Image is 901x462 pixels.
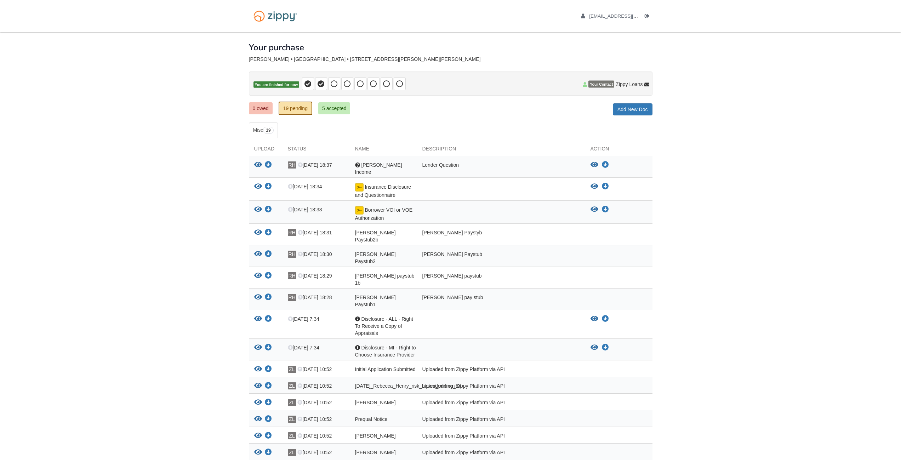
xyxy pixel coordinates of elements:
a: Download Reed Paystub2b [265,230,272,236]
button: View Insurance Disclosure and Questionnaire [254,183,262,190]
button: View Reed Henry Income [254,161,262,169]
span: [DATE] 18:31 [298,230,332,235]
span: ZL [288,399,296,406]
a: Download Disclosure - MI - Right to Choose Insurance Provider [602,345,609,350]
span: [PERSON_NAME] Paystub1 [355,295,396,307]
div: Uploaded from Zippy Platform via API [417,432,585,441]
div: Lender Question [417,161,585,176]
button: View Borrower VOI or VOE Authorization [254,206,262,213]
span: Insurance Disclosure and Questionnaire [355,184,411,198]
a: Download Borrower VOI or VOE Authorization [265,207,272,213]
a: Misc [249,122,278,138]
span: RH [288,161,296,169]
a: Download Rebecca_Henry_sms_consent [265,400,272,406]
span: [DATE] 18:29 [298,273,332,279]
button: View Rebecca_Henry_esign_consent [254,432,262,440]
span: [DATE] 18:34 [288,184,322,189]
div: Uploaded from Zippy Platform via API [417,416,585,425]
button: View 09-10-2025_Rebecca_Henry_risk_based_pricing_h4 [254,382,262,390]
div: Uploaded from Zippy Platform via API [417,366,585,375]
button: View Insurance Disclosure and Questionnaire [591,183,598,190]
span: RH [288,272,296,279]
div: Uploaded from Zippy Platform via API [417,449,585,458]
button: View Disclosure - MI - Right to Choose Insurance Provider [254,344,262,352]
span: [PERSON_NAME] [355,400,396,405]
span: ZL [288,416,296,423]
button: View Disclosure - ALL - Right To Receive a Copy of Appraisals [254,315,262,323]
span: ZL [288,366,296,373]
span: RH [288,294,296,301]
a: 0 owed [249,102,273,114]
button: View Reed Henry Income [591,161,598,169]
span: [DATE] 10:52 [297,366,332,372]
span: You are finished for now [253,81,300,88]
a: Download Insurance Disclosure and Questionnaire [602,184,609,189]
a: Download Disclosure - ALL - Right To Receive a Copy of Appraisals [602,316,609,322]
button: View Reed paystub 1b [254,272,262,280]
button: View Reed Paystub2 [254,251,262,258]
button: View Rebecca_Henry_privacy_notice [254,449,262,456]
span: [DATE] 10:52 [297,416,332,422]
div: [PERSON_NAME] • [GEOGRAPHIC_DATA] • [STREET_ADDRESS][PERSON_NAME][PERSON_NAME] [249,56,652,62]
a: Download Reed Paystub2 [265,252,272,257]
span: [PERSON_NAME] Income [355,162,402,175]
span: [DATE] 18:33 [288,207,322,212]
button: View Reed Paystub1 [254,294,262,301]
a: Download Reed Paystub1 [265,295,272,301]
span: RH [288,229,296,236]
span: Disclosure - MI - Right to Choose Insurance Provider [355,345,416,358]
span: [PERSON_NAME] [355,450,396,455]
span: [DATE] 10:52 [297,400,332,405]
span: Prequal Notice [355,416,388,422]
div: Upload [249,145,283,156]
span: [DATE] 18:28 [298,295,332,300]
a: Download Initial Application Submitted [265,367,272,372]
a: Download Reed Henry Income [602,162,609,168]
button: View Borrower VOI or VOE Authorization [591,206,598,213]
span: [DATE] 18:37 [298,162,332,168]
span: ZL [288,382,296,389]
span: [DATE] 10:52 [297,383,332,389]
a: 5 accepted [318,102,350,114]
span: RH [288,251,296,258]
span: Your Contact [588,81,614,88]
span: [PERSON_NAME] Paystub2 [355,251,396,264]
h1: Your purchase [249,43,304,52]
a: Download Reed Henry Income [265,162,272,168]
a: Download Disclosure - MI - Right to Choose Insurance Provider [265,345,272,351]
img: Document fully signed [355,183,364,192]
button: View Disclosure - ALL - Right To Receive a Copy of Appraisals [591,315,598,323]
span: rebecclhenry@gmail.com [589,13,670,19]
span: [DATE]_Rebecca_Henry_risk_based_pricing_h4 [355,383,461,389]
span: [PERSON_NAME] paystub 1b [355,273,415,286]
a: Download Borrower VOI or VOE Authorization [602,207,609,212]
span: Initial Application Submitted [355,366,416,372]
a: Download Disclosure - ALL - Right To Receive a Copy of Appraisals [265,316,272,322]
span: Zippy Loans [616,81,643,88]
a: Download Rebecca_Henry_privacy_notice [265,450,272,456]
a: 19 pending [279,102,312,115]
div: [PERSON_NAME] Paystyb [417,229,585,243]
span: Borrower VOI or VOE Authorization [355,207,412,221]
span: Disclosure - ALL - Right To Receive a Copy of Appraisals [355,316,413,336]
a: edit profile [581,13,671,21]
div: Name [350,145,417,156]
div: Description [417,145,585,156]
span: [DATE] 18:30 [298,251,332,257]
div: Action [585,145,652,156]
span: [DATE] 10:52 [297,450,332,455]
span: ZL [288,432,296,439]
span: [PERSON_NAME] [355,433,396,439]
a: Log out [645,13,652,21]
div: [PERSON_NAME] Paystub [417,251,585,265]
div: [PERSON_NAME] pay stub [417,294,585,308]
div: [PERSON_NAME] paystub [417,272,585,286]
span: 19 [263,127,273,134]
a: Add New Doc [613,103,652,115]
a: Download Insurance Disclosure and Questionnaire [265,184,272,190]
button: View Initial Application Submitted [254,366,262,373]
a: Download Prequal Notice [265,417,272,422]
button: View Disclosure - MI - Right to Choose Insurance Provider [591,344,598,351]
img: Logo [249,7,302,25]
a: Download 09-10-2025_Rebecca_Henry_risk_based_pricing_h4 [265,383,272,389]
